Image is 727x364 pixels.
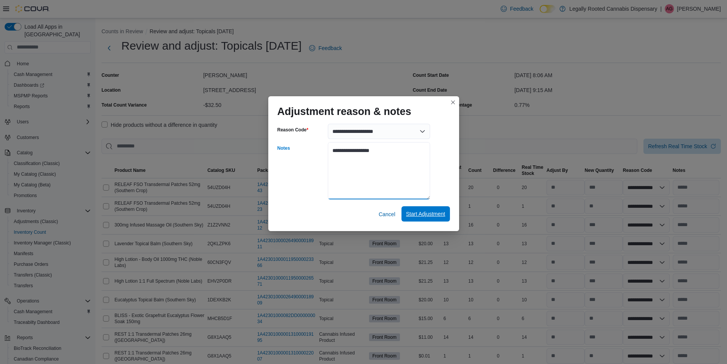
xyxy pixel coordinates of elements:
label: Notes [277,145,290,151]
button: Start Adjustment [401,206,450,222]
span: Start Adjustment [406,210,445,218]
span: Cancel [379,210,395,218]
label: Reason Code [277,127,308,133]
button: Closes this modal window [448,98,458,107]
button: Cancel [376,207,398,222]
h1: Adjustment reason & notes [277,105,411,118]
